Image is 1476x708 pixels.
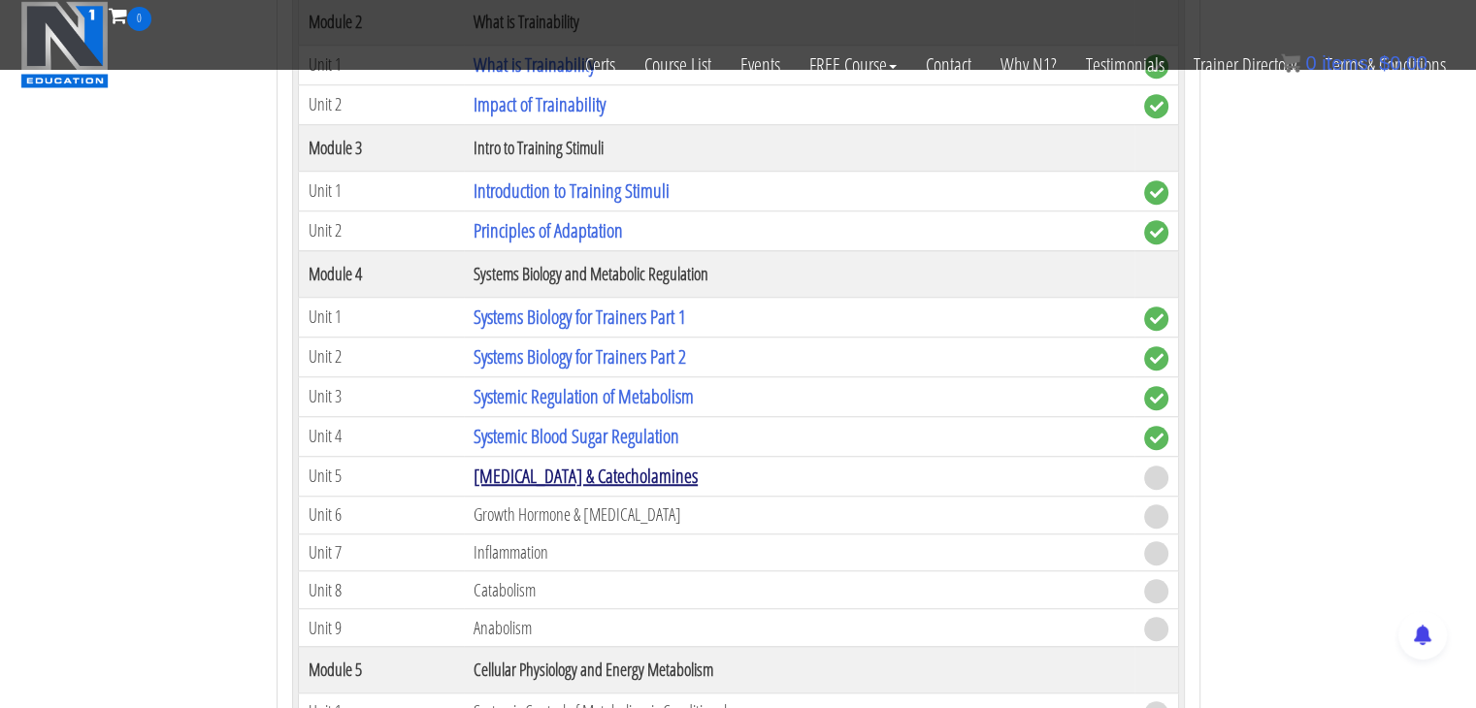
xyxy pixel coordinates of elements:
[464,496,1133,533] td: Growth Hormone & [MEDICAL_DATA]
[298,210,464,250] td: Unit 2
[298,124,464,171] th: Module 3
[1379,52,1390,74] span: $
[474,217,623,243] a: Principles of Adaptation
[571,31,630,99] a: Certs
[474,383,694,409] a: Systemic Regulation of Metabolism
[298,609,464,647] td: Unit 9
[298,416,464,456] td: Unit 4
[298,533,464,571] td: Unit 7
[1071,31,1179,99] a: Testimonials
[464,609,1133,647] td: Anabolism
[1179,31,1311,99] a: Trainer Directory
[474,343,686,370] a: Systems Biology for Trainers Part 2
[474,304,686,330] a: Systems Biology for Trainers Part 1
[1144,386,1168,410] span: complete
[1311,31,1460,99] a: Terms & Conditions
[1144,94,1168,118] span: complete
[298,376,464,416] td: Unit 3
[474,423,679,449] a: Systemic Blood Sugar Regulation
[298,297,464,337] td: Unit 1
[298,571,464,609] td: Unit 8
[1144,180,1168,205] span: complete
[1144,346,1168,370] span: complete
[726,31,795,99] a: Events
[20,1,109,88] img: n1-education
[464,124,1133,171] th: Intro to Training Stimuli
[298,646,464,692] th: Module 5
[464,646,1133,692] th: Cellular Physiology and Energy Metabolism
[1379,52,1427,74] bdi: 0.00
[474,463,698,489] a: [MEDICAL_DATA] & Catecholamines
[1144,426,1168,450] span: complete
[298,84,464,124] td: Unit 2
[1281,52,1427,74] a: 0 items: $0.00
[1144,306,1168,331] span: complete
[464,533,1133,571] td: Inflammation
[298,456,464,496] td: Unit 5
[1144,220,1168,244] span: complete
[986,31,1071,99] a: Why N1?
[464,571,1133,609] td: Catabolism
[1322,52,1373,74] span: items:
[474,91,606,117] a: Impact of Trainability
[795,31,911,99] a: FREE Course
[109,2,151,28] a: 0
[911,31,986,99] a: Contact
[1281,53,1300,73] img: icon11.png
[298,250,464,297] th: Module 4
[630,31,726,99] a: Course List
[298,496,464,533] td: Unit 6
[464,250,1133,297] th: Systems Biology and Metabolic Regulation
[1305,52,1316,74] span: 0
[298,337,464,376] td: Unit 2
[474,177,670,204] a: Introduction to Training Stimuli
[298,171,464,210] td: Unit 1
[127,7,151,31] span: 0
